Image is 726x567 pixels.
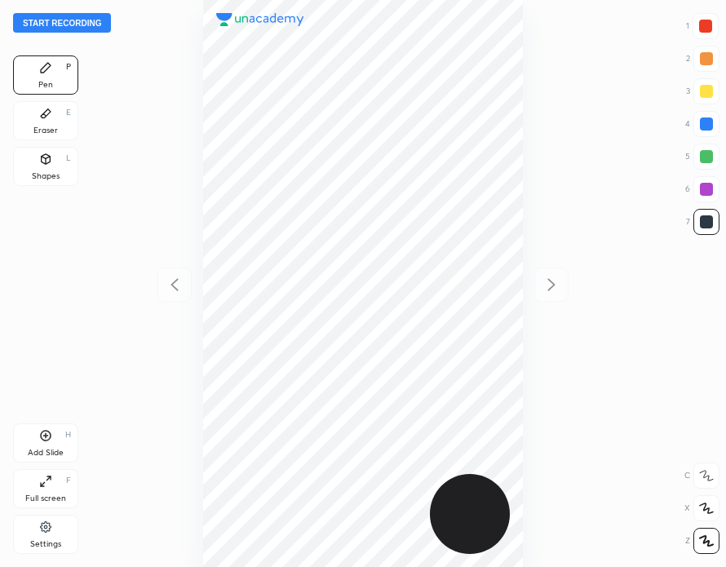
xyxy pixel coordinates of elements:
div: H [65,431,71,439]
div: Eraser [33,126,58,135]
div: P [66,63,71,71]
div: E [66,109,71,117]
div: Full screen [25,494,66,503]
div: 7 [686,209,719,235]
div: Z [685,528,719,554]
div: 4 [685,111,719,137]
div: X [684,495,719,521]
div: 2 [686,46,719,72]
div: F [66,476,71,485]
div: C [684,463,719,489]
div: 3 [686,78,719,104]
div: L [66,154,71,162]
div: 1 [686,13,719,39]
button: Start recording [13,13,111,33]
div: Add Slide [28,449,64,457]
div: 5 [685,144,719,170]
div: 6 [685,176,719,202]
img: logo.38c385cc.svg [216,13,304,26]
div: Pen [38,81,53,89]
div: Shapes [32,172,60,180]
div: Settings [30,540,61,548]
